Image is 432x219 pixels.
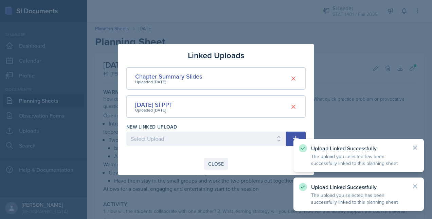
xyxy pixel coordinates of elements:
[135,100,173,109] div: [DATE] SI PPT
[135,107,173,113] div: Uploaded [DATE]
[311,184,406,190] p: Upload Linked Successfully
[126,123,177,130] label: New Linked Upload
[311,153,406,167] p: The upload you selected has been successfully linked to this planning sheet
[311,145,406,152] p: Upload Linked Successfully
[311,192,406,205] p: The upload you selected has been successfully linked to this planning sheet
[135,72,202,81] div: Chapter Summary Slides
[135,79,202,85] div: Uploaded [DATE]
[204,158,228,170] button: Close
[188,49,244,62] h3: Linked Uploads
[208,161,224,167] div: Close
